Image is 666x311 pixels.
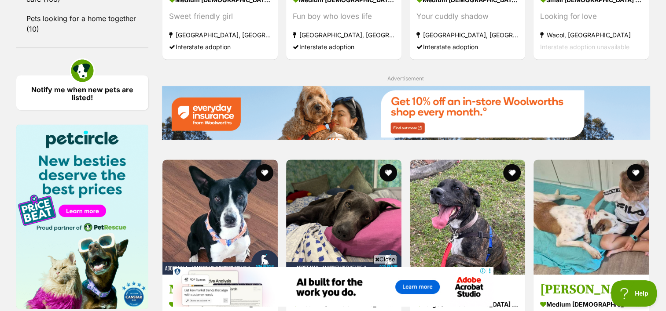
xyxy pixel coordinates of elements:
iframe: Advertisement [173,267,493,307]
img: Everyday Insurance promotional banner [162,86,650,140]
strong: [GEOGRAPHIC_DATA], [GEOGRAPHIC_DATA] [416,29,519,41]
iframe: Help Scout Beacon - Open [611,280,657,307]
div: Interstate adoption [169,41,271,53]
div: Fun boy who loves life [293,11,395,22]
img: Nala - 19 Month Old Border Collie X - Border Collie Dog [162,159,278,275]
strong: medium [DEMOGRAPHIC_DATA] Dog [540,297,642,310]
img: Max - 11 Month Old Kelpie X - Australian Kelpie Dog [286,159,401,275]
span: Close [373,255,397,264]
div: Interstate adoption [416,41,519,53]
img: consumer-privacy-logo.png [1,1,8,8]
img: Baxter - Australian Cattle Dog [534,159,649,275]
strong: Wacol, [GEOGRAPHIC_DATA] [540,29,642,41]
div: Looking for love [540,11,642,22]
a: Notify me when new pets are listed! [16,75,148,110]
h3: [PERSON_NAME] [540,281,642,297]
strong: [GEOGRAPHIC_DATA], [GEOGRAPHIC_DATA] [293,29,395,41]
button: favourite [627,164,645,181]
img: Geronimo - Bull Arab x American Staffordshire Bull Terrier Dog [410,159,525,275]
button: favourite [379,164,397,181]
a: Pets looking for a home together (10) [16,9,148,38]
h3: Nala - [DEMOGRAPHIC_DATA] Border Collie X [169,281,271,297]
strong: medium [DEMOGRAPHIC_DATA] Dog [169,297,271,310]
button: favourite [256,164,273,181]
div: Your cuddly shadow [416,11,519,22]
div: Interstate adoption [293,41,395,53]
div: Sweet friendly girl [169,11,271,22]
img: Pet Circle promo banner [16,124,148,309]
span: Advertisement [387,75,424,82]
button: favourite [503,164,521,181]
strong: [GEOGRAPHIC_DATA], [GEOGRAPHIC_DATA] [169,29,271,41]
a: Everyday Insurance promotional banner [162,86,650,141]
span: Interstate adoption unavailable [540,43,629,51]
